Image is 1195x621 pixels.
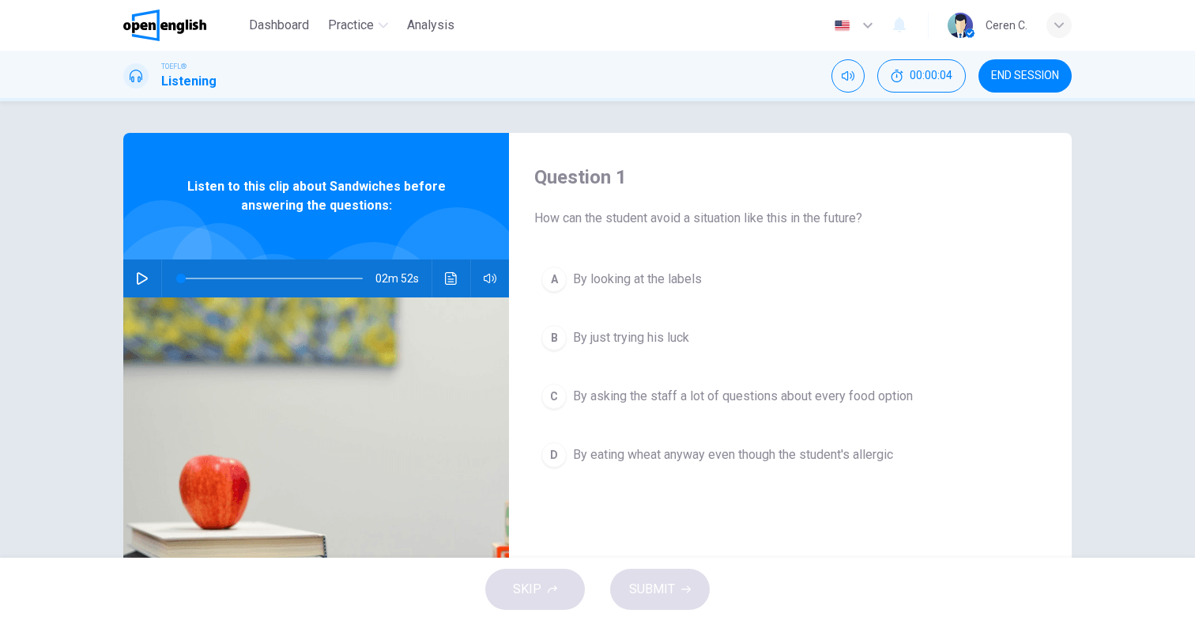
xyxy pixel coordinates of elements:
[161,61,187,72] span: TOEFL®
[439,259,464,297] button: Click to see the audio transcription
[573,270,702,289] span: By looking at the labels
[948,13,973,38] img: Profile picture
[243,11,315,40] button: Dashboard
[123,9,206,41] img: OpenEnglish logo
[375,259,432,297] span: 02m 52s
[832,20,852,32] img: en
[573,445,893,464] span: By eating wheat anyway even though the student's allergic
[991,70,1059,82] span: END SESSION
[249,16,309,35] span: Dashboard
[534,435,1046,475] button: DBy eating wheat anyway even though the student's allergic
[534,209,1046,228] span: How can the student avoid a situation like this in the future?
[541,384,567,409] div: C
[541,267,567,292] div: A
[407,16,454,35] span: Analysis
[328,16,374,35] span: Practice
[123,9,243,41] a: OpenEnglish logo
[534,318,1046,358] button: BBy just trying his luck
[986,16,1027,35] div: Ceren C.
[877,59,966,93] button: 00:00:04
[401,11,461,40] button: Analysis
[573,328,689,347] span: By just trying his luck
[534,259,1046,299] button: ABy looking at the labels
[573,387,913,406] span: By asking the staff a lot of questions about every food option
[161,72,217,91] h1: Listening
[541,325,567,350] div: B
[534,377,1046,416] button: CBy asking the staff a lot of questions about every food option
[534,165,1046,190] h4: Question 1
[877,59,966,93] div: Hide
[978,59,1072,93] button: END SESSION
[175,177,458,215] span: Listen to this clip about Sandwiches before answering the questions:
[910,70,952,82] span: 00:00:04
[541,442,567,468] div: D
[831,59,865,93] div: Mute
[322,11,394,40] button: Practice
